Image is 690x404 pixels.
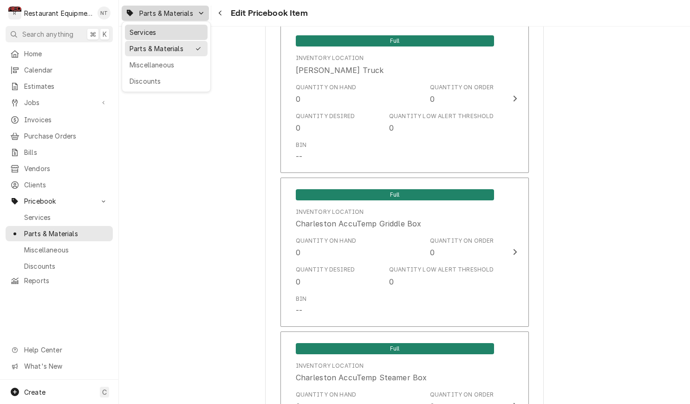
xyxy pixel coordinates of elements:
[130,27,203,37] div: Services
[6,242,113,258] a: Go to Miscellaneous
[6,258,113,274] a: Go to Discounts
[6,226,113,241] a: Go to Parts & Materials
[6,210,113,225] a: Go to Services
[130,44,190,53] div: Parts & Materials
[24,229,108,238] span: Parts & Materials
[24,261,108,271] span: Discounts
[130,76,203,86] div: Discounts
[130,60,203,70] div: Miscellaneous
[24,245,108,255] span: Miscellaneous
[24,212,108,222] span: Services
